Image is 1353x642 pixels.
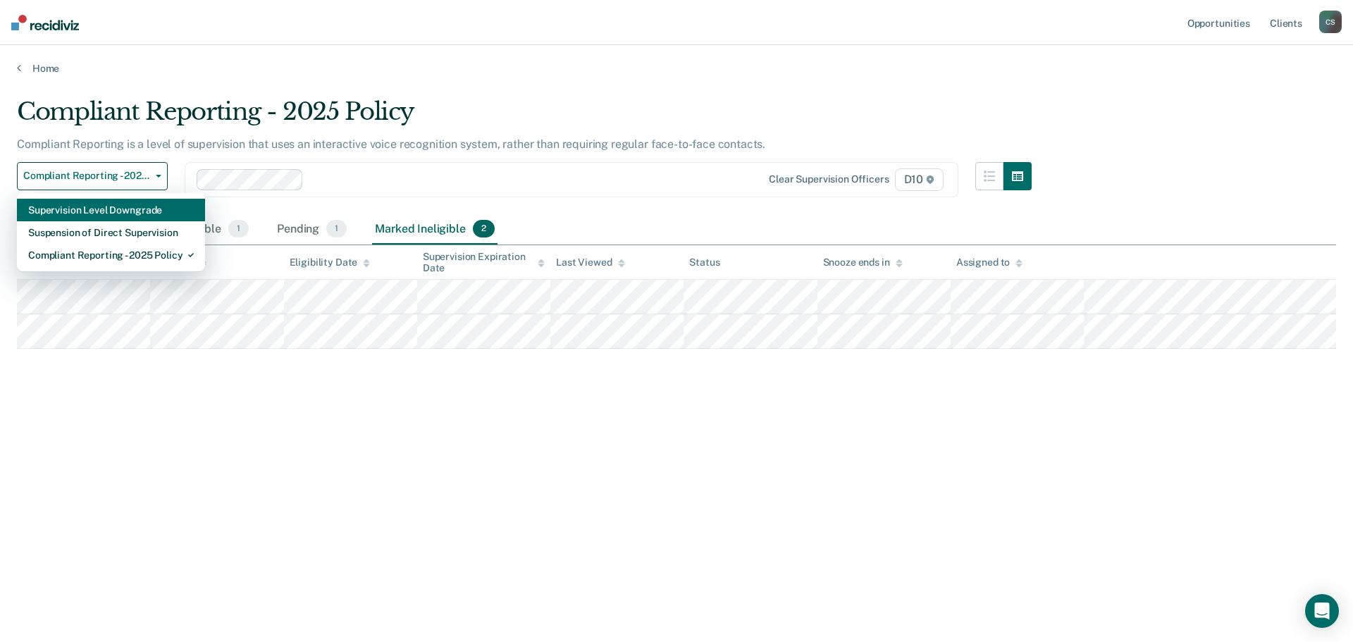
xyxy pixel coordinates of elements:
[290,257,371,268] div: Eligibility Date
[823,257,903,268] div: Snooze ends in
[17,97,1032,137] div: Compliant Reporting - 2025 Policy
[956,257,1023,268] div: Assigned to
[372,214,498,245] div: Marked Ineligible2
[17,137,765,151] p: Compliant Reporting is a level of supervision that uses an interactive voice recognition system, ...
[228,220,249,238] span: 1
[17,162,168,190] button: Compliant Reporting - 2025 Policy
[895,168,944,191] span: D10
[28,244,194,266] div: Compliant Reporting - 2025 Policy
[556,257,624,268] div: Last Viewed
[28,199,194,221] div: Supervision Level Downgrade
[1305,594,1339,628] div: Open Intercom Messenger
[326,220,347,238] span: 1
[11,15,79,30] img: Recidiviz
[274,214,350,245] div: Pending1
[1319,11,1342,33] button: CS
[23,170,150,182] span: Compliant Reporting - 2025 Policy
[1319,11,1342,33] div: C S
[689,257,719,268] div: Status
[28,221,194,244] div: Suspension of Direct Supervision
[769,173,889,185] div: Clear supervision officers
[473,220,495,238] span: 2
[17,62,1336,75] a: Home
[423,251,545,275] div: Supervision Expiration Date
